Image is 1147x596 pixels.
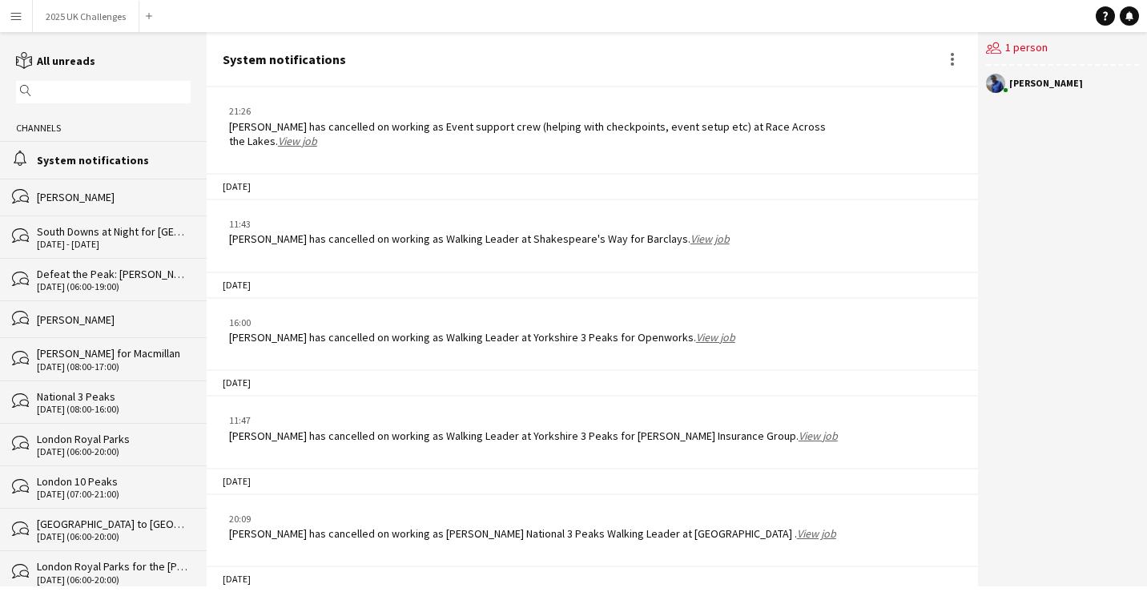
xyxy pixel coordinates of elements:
a: View job [799,429,838,443]
a: View job [690,232,730,246]
div: [PERSON_NAME] has cancelled on working as Event support crew (helping with checkpoints, event set... [229,119,839,148]
div: [PERSON_NAME] [37,312,191,327]
div: 11:43 [229,217,730,232]
div: 20:09 [229,512,836,526]
div: London Royal Parks for the [PERSON_NAME] Trust [37,559,191,574]
div: 21:26 [229,104,839,119]
div: System notifications [37,153,191,167]
div: 16:00 [229,316,735,330]
div: [PERSON_NAME] has cancelled on working as [PERSON_NAME] National 3 Peaks Walking Leader at [GEOGR... [229,526,836,541]
div: [PERSON_NAME] has cancelled on working as Walking Leader at Shakespeare's Way for Barclays. [229,232,730,246]
div: [DATE] [207,468,978,495]
div: [GEOGRAPHIC_DATA] to [GEOGRAPHIC_DATA] for Capital One [37,517,191,531]
div: [DATE] [207,173,978,200]
a: View job [696,330,735,344]
div: System notifications [223,52,346,66]
div: [DATE] [207,369,978,397]
a: All unreads [16,54,95,68]
div: [DATE] (08:00-17:00) [37,361,191,372]
div: [DATE] [207,566,978,593]
a: View job [797,526,836,541]
div: [DATE] (07:00-21:00) [37,489,191,500]
div: [PERSON_NAME] has cancelled on working as Walking Leader at Yorkshire 3 Peaks for [PERSON_NAME] I... [229,429,838,443]
div: Defeat the Peak: [PERSON_NAME] (by day) for Macmillan [37,267,191,281]
div: South Downs at Night for [GEOGRAPHIC_DATA] [37,224,191,239]
div: [PERSON_NAME] [37,190,191,204]
div: [DATE] [207,272,978,299]
div: [DATE] (08:00-16:00) [37,404,191,415]
div: London Royal Parks [37,432,191,446]
div: London 10 Peaks [37,474,191,489]
div: [PERSON_NAME] [1009,79,1083,88]
div: 11:47 [229,413,838,428]
div: 1 person [986,32,1139,66]
button: 2025 UK Challenges [33,1,139,32]
a: View job [278,134,317,148]
div: [PERSON_NAME] has cancelled on working as Walking Leader at Yorkshire 3 Peaks for Openworks. [229,330,735,344]
div: [DATE] (06:00-20:00) [37,574,191,586]
div: [DATE] (06:00-19:00) [37,281,191,292]
div: [DATE] (06:00-20:00) [37,531,191,542]
div: [DATE] - [DATE] [37,239,191,250]
div: National 3 Peaks [37,389,191,404]
div: [PERSON_NAME] for Macmillan [37,346,191,360]
div: [DATE] (06:00-20:00) [37,446,191,457]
